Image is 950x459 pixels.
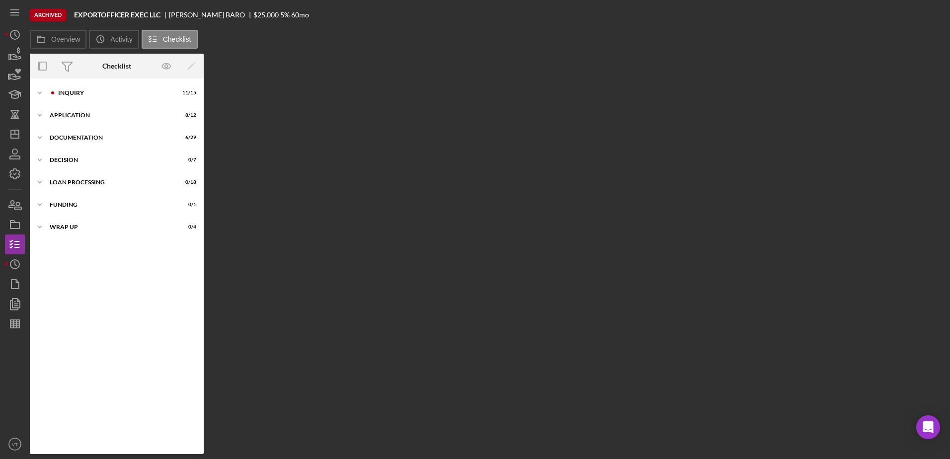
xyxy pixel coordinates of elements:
[280,11,290,19] div: 5 %
[58,90,171,96] div: Inquiry
[50,224,171,230] div: Wrap up
[916,415,940,439] div: Open Intercom Messenger
[178,157,196,163] div: 0 / 7
[12,442,18,447] text: VT
[50,202,171,208] div: Funding
[74,11,160,19] b: EXPORTOFFICER EXEC LLC
[291,11,309,19] div: 60 mo
[51,35,80,43] label: Overview
[178,90,196,96] div: 11 / 15
[102,62,131,70] div: Checklist
[110,35,132,43] label: Activity
[178,112,196,118] div: 8 / 12
[178,179,196,185] div: 0 / 18
[5,434,25,454] button: VT
[50,135,171,141] div: Documentation
[253,11,279,19] div: $25,000
[178,224,196,230] div: 0 / 4
[142,30,198,49] button: Checklist
[30,9,66,21] div: Archived
[178,202,196,208] div: 0 / 1
[50,112,171,118] div: Application
[50,157,171,163] div: Decision
[163,35,191,43] label: Checklist
[30,30,86,49] button: Overview
[89,30,139,49] button: Activity
[50,179,171,185] div: Loan Processing
[178,135,196,141] div: 6 / 29
[169,11,253,19] div: [PERSON_NAME] BARO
